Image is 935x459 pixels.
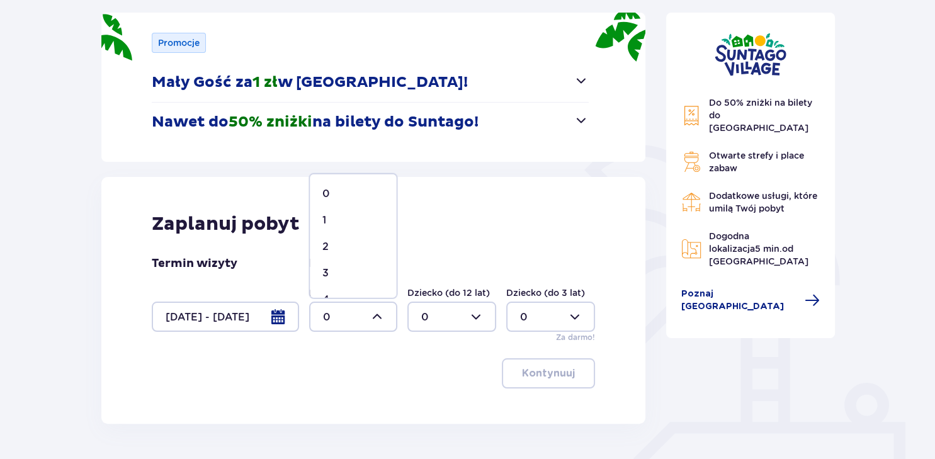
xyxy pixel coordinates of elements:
span: Poznaj [GEOGRAPHIC_DATA] [681,288,797,313]
img: Grill Icon [681,152,701,172]
span: 5 min. [755,244,782,254]
button: Nawet do50% zniżkina bilety do Suntago! [152,103,589,142]
span: Otwarte strefy i place zabaw [709,150,804,173]
img: Restaurant Icon [681,192,701,212]
p: Mały Gość za w [GEOGRAPHIC_DATA]! [152,73,468,92]
p: 2 [322,240,329,254]
button: Kontynuuj [502,358,595,388]
p: Kontynuuj [522,366,575,380]
span: 1 zł [252,73,278,92]
label: Dziecko (do 3 lat) [506,286,585,299]
span: Dogodna lokalizacja od [GEOGRAPHIC_DATA] [709,231,808,266]
p: Zaplanuj pobyt [152,212,300,236]
p: 4 [322,293,329,307]
p: 1 [322,213,326,227]
span: Do 50% zniżki na bilety do [GEOGRAPHIC_DATA] [709,98,812,133]
p: Za darmo! [556,332,595,343]
p: Termin wizyty [152,256,237,271]
p: Promocje [158,37,200,49]
label: Dziecko (do 12 lat) [407,286,490,299]
button: Mały Gość za1 złw [GEOGRAPHIC_DATA]! [152,63,589,102]
span: 50% zniżki [229,113,312,132]
img: Suntago Village [715,33,786,76]
p: Nawet do na bilety do Suntago! [152,113,479,132]
p: 0 [322,187,330,201]
a: Poznaj [GEOGRAPHIC_DATA] [681,288,820,313]
img: Discount Icon [681,105,701,126]
img: Map Icon [681,239,701,259]
p: 3 [322,266,329,280]
span: Dodatkowe usługi, które umilą Twój pobyt [709,191,817,213]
